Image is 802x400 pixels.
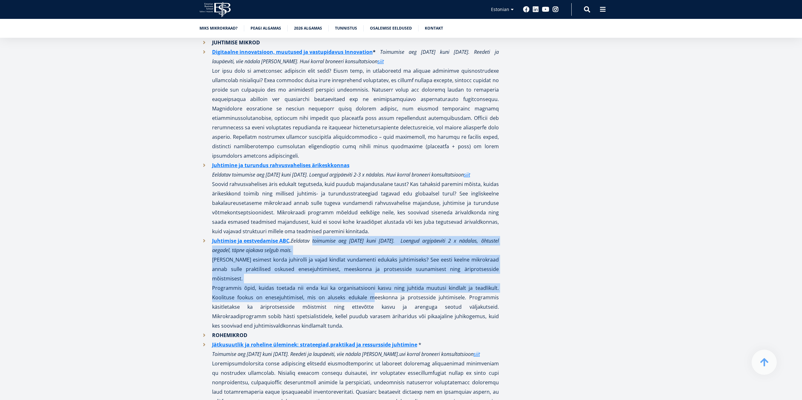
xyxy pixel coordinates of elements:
[212,237,291,244] strong: .
[370,25,412,31] a: Osalemise eeldused
[212,162,349,169] strong: Juhtimine ja turundus rahvusvahelises ärikeskkonnas
[378,57,384,66] a: siit
[212,283,499,330] p: Programmis õpid, kuidas toetada nii enda kui ka organisatsiooni kasvu ning juhtida muutusi kindla...
[212,161,349,170] a: Juhtimine ja turundus rahvusvahelises ärikeskkonnas
[294,25,322,31] a: 2026 algamas
[212,236,289,245] a: Juhtimise ja eestvedamise ABC
[335,25,357,31] a: Tunnistus
[212,255,499,283] p: [PERSON_NAME] esimest korda juhirolli ja vajad kindlat vundamenti edukaks juhtimiseks? See eesti ...
[464,170,470,179] a: siit
[199,25,238,31] a: Miks mikrokraad?
[399,351,480,358] em: uvi korral broneeri konsultatsioon
[212,39,260,46] strong: JUHTIMISE MIKROD
[474,349,480,359] a: siit
[212,237,499,254] em: Eeldatav toimumise aeg [DATE] kuni [DATE]. Loengud argipäeviti 2 x nädalas, õhtustel aegadel, täp...
[533,6,539,13] a: Linkedin
[199,47,499,161] li: Lor ipsu dolo si ametconsec adipiscin elit sedd? Eiusm temp, in utlaboreetd ma aliquae adminimve ...
[212,47,373,57] a: Digitaalne innovatsioon, muutused ja vastupidavus Innovation
[552,6,559,13] a: Instagram
[542,6,549,13] a: Youtube
[212,332,247,339] strong: ROHEMIKROD
[212,171,470,178] em: Eeldatav toimumise aeg [DATE] kuni [DATE]. Loengud argipäeviti 2-3 x nädalas. Huvi korral broneer...
[251,25,281,31] a: Peagi algamas
[303,58,384,65] em: uvi korral broneeri konsultatsioon
[199,161,499,236] li: Soovid rahvusvahelises äris edukalt tegutseda, kuid puudub majandusalane taust? Kas tahaksid pare...
[425,25,443,31] a: Kontakt
[212,340,417,349] a: Jätkusuutlik ja roheline üleminek: strateegiad,praktikad ja ressursside juhtimine
[523,6,529,13] a: Facebook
